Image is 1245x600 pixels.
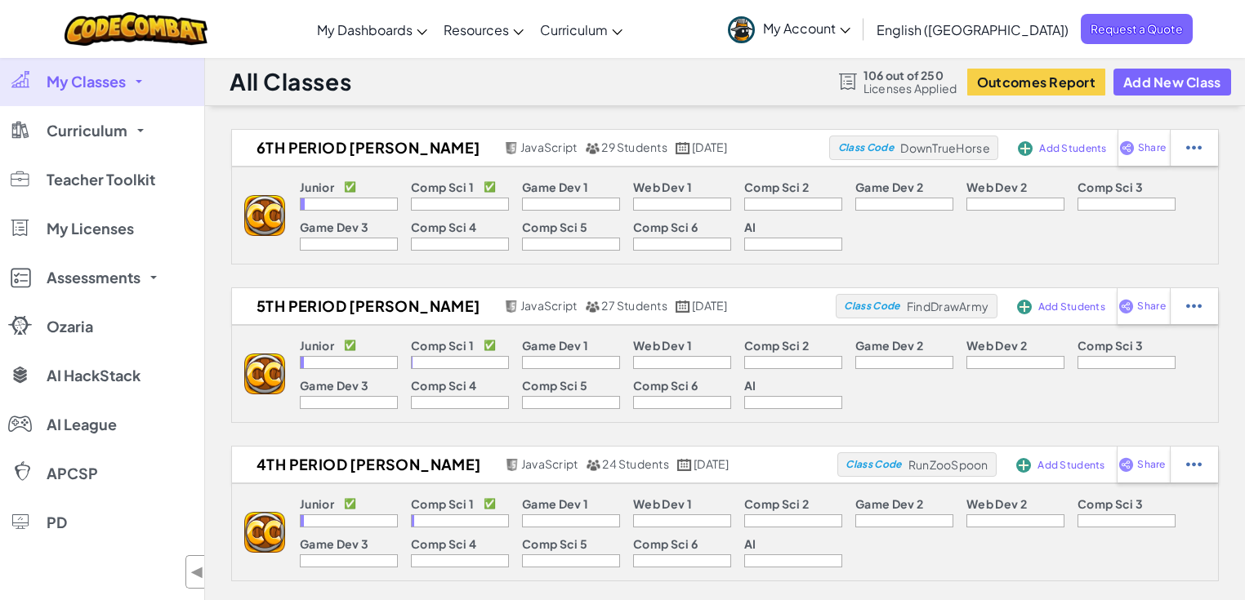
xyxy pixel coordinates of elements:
[232,136,500,160] h2: 6th Period [PERSON_NAME]
[522,497,588,510] p: Game Dev 1
[744,497,809,510] p: Comp Sci 2
[966,497,1027,510] p: Web Dev 2
[1039,144,1106,153] span: Add Students
[1016,458,1031,473] img: IconAddStudents.svg
[844,301,899,311] span: Class Code
[744,379,756,392] p: AI
[601,298,667,313] span: 27 Students
[838,143,894,153] span: Class Code
[585,142,600,154] img: MultipleUsers.png
[411,497,474,510] p: Comp Sci 1
[300,537,368,550] p: Game Dev 3
[317,21,413,38] span: My Dashboards
[744,537,756,550] p: AI
[522,220,587,233] p: Comp Sci 5
[521,456,578,471] span: JavaScript
[877,21,1069,38] span: English ([GEOGRAPHIC_DATA])
[300,497,334,510] p: Junior
[907,299,988,313] span: FindDrawArmy
[966,339,1027,352] p: Web Dev 2
[633,497,692,510] p: Web Dev 1
[855,180,923,193] p: Game Dev 2
[344,339,356,352] p: ✅
[1137,460,1165,469] span: Share
[47,221,134,236] span: My Licenses
[1186,299,1202,313] img: IconStudentEllipsis.svg
[676,142,690,154] img: calendar.svg
[1078,180,1143,193] p: Comp Sci 3
[846,460,901,469] span: Class Code
[1113,69,1231,96] button: Add New Class
[863,82,957,95] span: Licenses Applied
[47,74,126,89] span: My Classes
[1118,457,1134,472] img: IconShare_Purple.svg
[232,294,500,318] h2: 5th Period [PERSON_NAME]
[522,180,588,193] p: Game Dev 1
[728,16,755,43] img: avatar
[966,180,1027,193] p: Web Dev 2
[633,537,698,550] p: Comp Sci 6
[309,7,435,51] a: My Dashboards
[522,339,588,352] p: Game Dev 1
[47,319,93,334] span: Ozaria
[232,452,837,477] a: 4th Period [PERSON_NAME] JavaScript 24 Students [DATE]
[540,21,608,38] span: Curriculum
[244,195,285,236] img: logo
[1078,497,1143,510] p: Comp Sci 3
[300,339,334,352] p: Junior
[677,459,692,471] img: calendar.svg
[520,140,577,154] span: JavaScript
[504,142,519,154] img: javascript.png
[1017,300,1032,314] img: IconAddStudents.svg
[585,300,600,313] img: MultipleUsers.png
[532,7,631,51] a: Curriculum
[633,339,692,352] p: Web Dev 1
[601,140,667,154] span: 29 Students
[47,172,155,187] span: Teacher Toolkit
[47,123,127,138] span: Curriculum
[65,12,207,46] a: CodeCombat logo
[692,298,727,313] span: [DATE]
[676,300,690,313] img: calendar.svg
[230,66,351,97] h1: All Classes
[744,180,809,193] p: Comp Sci 2
[300,220,368,233] p: Game Dev 3
[720,3,859,55] a: My Account
[900,140,989,155] span: DownTrueHorse
[522,537,587,550] p: Comp Sci 5
[522,379,587,392] p: Comp Sci 5
[744,220,756,233] p: AI
[1038,302,1105,312] span: Add Students
[633,220,698,233] p: Comp Sci 6
[694,456,729,471] span: [DATE]
[692,140,727,154] span: [DATE]
[967,69,1105,96] button: Outcomes Report
[435,7,532,51] a: Resources
[411,220,476,233] p: Comp Sci 4
[244,353,285,394] img: logo
[744,339,809,352] p: Comp Sci 2
[484,180,496,193] p: ✅
[232,294,836,318] a: 5th Period [PERSON_NAME] JavaScript 27 Students [DATE]
[633,180,692,193] p: Web Dev 1
[344,497,356,510] p: ✅
[300,180,334,193] p: Junior
[190,560,204,584] span: ◀
[602,456,669,471] span: 24 Students
[863,69,957,82] span: 106 out of 250
[855,497,923,510] p: Game Dev 2
[344,180,356,193] p: ✅
[244,512,285,553] img: logo
[484,497,496,510] p: ✅
[444,21,509,38] span: Resources
[411,180,474,193] p: Comp Sci 1
[411,339,474,352] p: Comp Sci 1
[47,270,141,285] span: Assessments
[505,459,520,471] img: javascript.png
[1081,14,1193,44] a: Request a Quote
[1138,143,1166,153] span: Share
[1037,460,1104,470] span: Add Students
[633,379,698,392] p: Comp Sci 6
